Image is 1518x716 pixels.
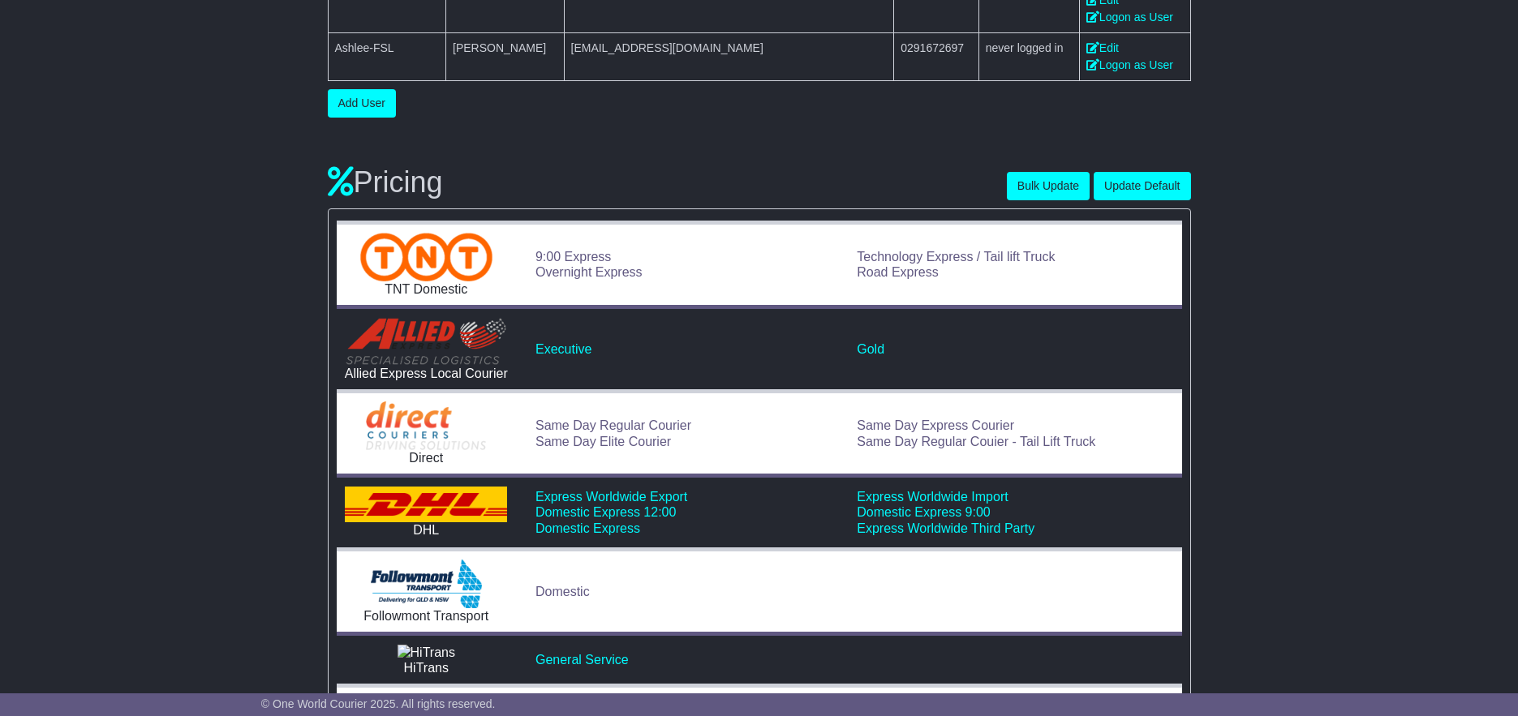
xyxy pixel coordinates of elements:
[535,265,643,279] a: Overnight Express
[366,401,486,450] img: Direct
[857,250,1055,264] a: Technology Express / Tail lift Truck
[535,505,676,519] a: Domestic Express 12:00
[535,490,687,504] a: Express Worldwide Export
[345,281,508,297] div: TNT Domestic
[398,645,455,660] img: HiTrans
[857,521,1034,535] a: Express Worldwide Third Party
[535,418,691,432] a: Same Day Regular Courier
[360,233,492,281] img: TNT Domestic
[978,32,1079,80] td: never logged in
[857,418,1014,432] a: Same Day Express Courier
[535,435,671,448] a: Same Day Elite Courier
[345,366,508,381] div: Allied Express Local Courier
[857,505,991,519] a: Domestic Express 9:00
[535,585,590,598] a: Domestic
[328,32,446,80] td: Ashlee-FSL
[446,32,565,80] td: [PERSON_NAME]
[328,166,1007,199] h3: Pricing
[857,435,1095,448] a: Same Day Regular Couier - Tail Lift Truck
[1086,11,1173,24] a: Logon as User
[894,32,978,80] td: 0291672697
[857,490,1008,504] a: Express Worldwide Import
[261,697,496,710] span: © One World Courier 2025. All rights reserved.
[345,608,508,624] div: Followmont Transport
[345,487,507,522] img: DHL
[857,342,884,356] a: Gold
[535,250,611,264] a: 9:00 Express
[564,32,894,80] td: [EMAIL_ADDRESS][DOMAIN_NAME]
[535,653,629,667] a: General Service
[535,342,591,356] a: Executive
[535,521,640,535] a: Domestic Express
[857,265,939,279] a: Road Express
[345,317,507,366] img: Allied Express Local Courier
[328,89,396,118] button: Add User
[371,560,482,608] img: Followmont Transport
[345,660,508,675] div: HiTrans
[1094,172,1190,200] button: Update Default
[345,450,508,465] div: Direct
[1086,41,1119,54] a: Edit
[1086,58,1173,71] a: Logon as User
[345,522,508,538] div: DHL
[1007,172,1090,200] button: Bulk Update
